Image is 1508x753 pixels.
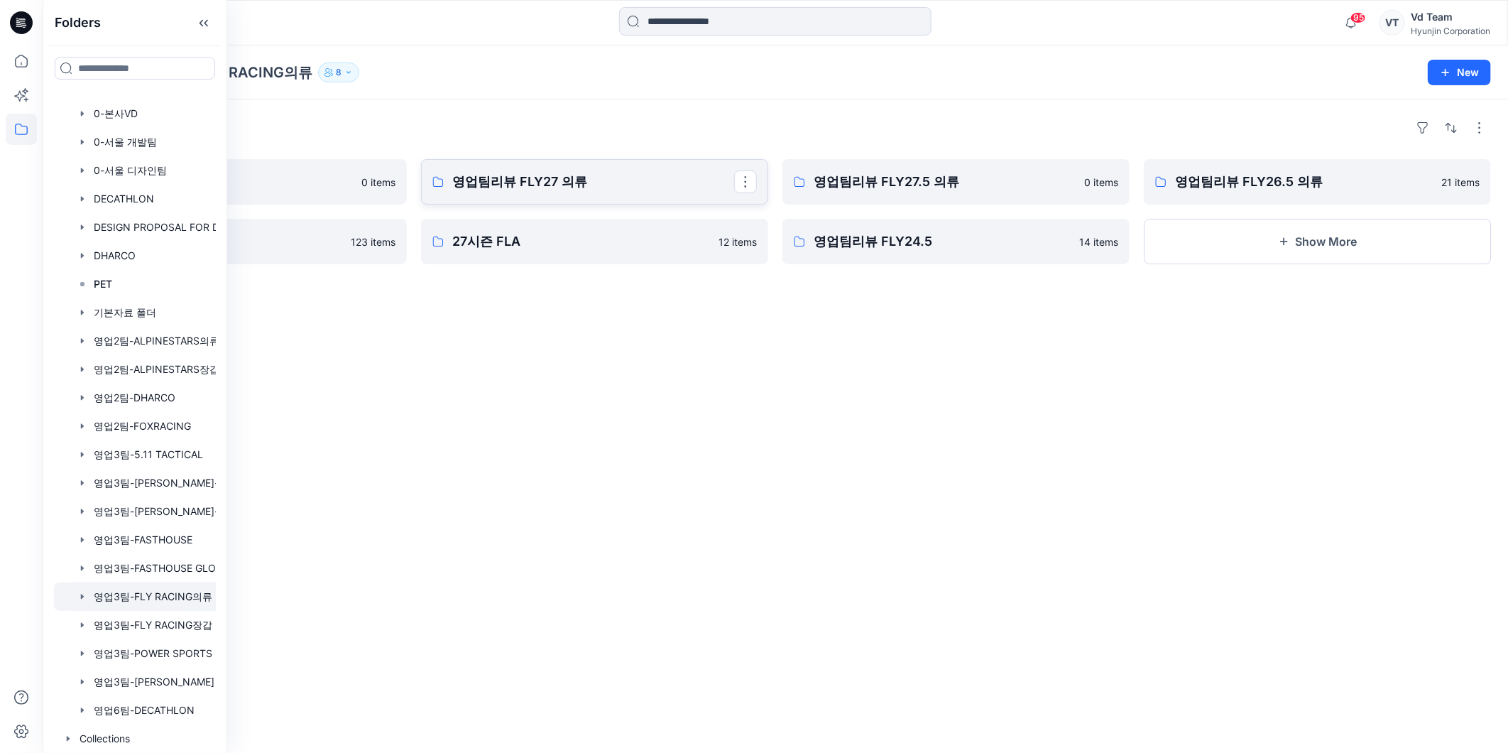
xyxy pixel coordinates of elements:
a: 영업팀리뷰 FLY24.514 items [782,219,1130,264]
button: 8 [318,63,359,82]
p: 영업팀리뷰 FLY26.5 의류 [1175,172,1433,192]
p: PET [94,276,112,293]
p: 0 items [1084,175,1118,190]
div: VT [1379,10,1405,36]
p: 영업팀리뷰 FLY27 의류 [452,172,734,192]
p: 14 items [1079,234,1118,249]
p: 8 [336,65,342,80]
a: 영업팀리뷰 FLY27 의류 [421,159,768,205]
a: 영업팀리뷰 FLY26.5 의류21 items [1144,159,1491,205]
p: 영업팀리뷰 FLY27.5 의류 [814,172,1076,192]
p: 21 items [1441,175,1480,190]
p: 27시즌 FLA [452,232,710,251]
p: 0 items [361,175,395,190]
a: 영업팀리뷰 FLY27.5 의류0 items [782,159,1130,205]
p: 영업팀리뷰 FLY24.5 [814,232,1071,251]
button: New [1428,60,1491,85]
div: Hyunjin Corporation [1411,26,1490,36]
div: Vd Team [1411,9,1490,26]
p: 12 items [719,234,757,249]
button: Show More [1144,219,1491,264]
p: 123 items [351,234,395,249]
a: 27시즌 FLA12 items [421,219,768,264]
a: 영업팀리뷰 FLY28 의류0 items [60,159,407,205]
a: 영업팀리뷰 FLY26 의류123 items [60,219,407,264]
span: 95 [1350,12,1366,23]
